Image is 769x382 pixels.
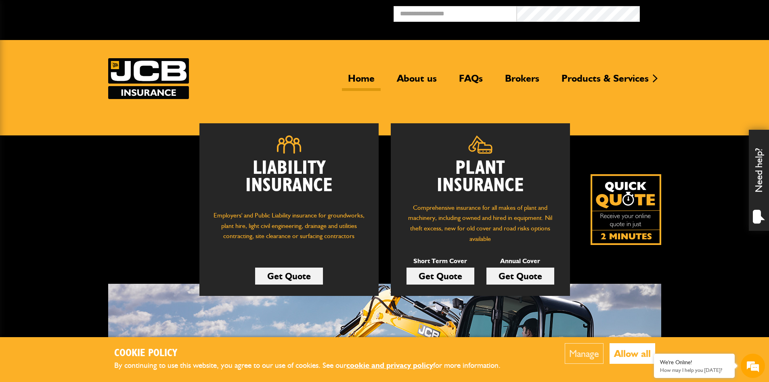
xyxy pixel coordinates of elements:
p: Annual Cover [486,256,554,266]
h2: Cookie Policy [114,347,514,360]
button: Manage [565,343,603,364]
a: Home [342,72,381,91]
a: Get your insurance quote isn just 2-minutes [591,174,661,245]
p: Employers' and Public Liability insurance for groundworks, plant hire, light civil engineering, d... [212,210,367,249]
p: Short Term Cover [407,256,474,266]
a: cookie and privacy policy [346,361,433,370]
p: By continuing to use this website, you agree to our use of cookies. See our for more information. [114,359,514,372]
h2: Liability Insurance [212,160,367,203]
a: Get Quote [486,268,554,285]
a: FAQs [453,72,489,91]
img: JCB Insurance Services logo [108,58,189,99]
div: Need help? [749,130,769,231]
a: JCB Insurance Services [108,58,189,99]
h2: Plant Insurance [403,160,558,194]
a: Get Quote [255,268,323,285]
button: Allow all [610,343,655,364]
a: Brokers [499,72,545,91]
button: Broker Login [640,6,763,19]
a: Products & Services [555,72,655,91]
p: Comprehensive insurance for all makes of plant and machinery, including owned and hired in equipm... [403,203,558,244]
a: Get Quote [407,268,474,285]
div: We're Online! [660,359,729,366]
p: How may I help you today? [660,367,729,373]
a: About us [391,72,443,91]
img: Quick Quote [591,174,661,245]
